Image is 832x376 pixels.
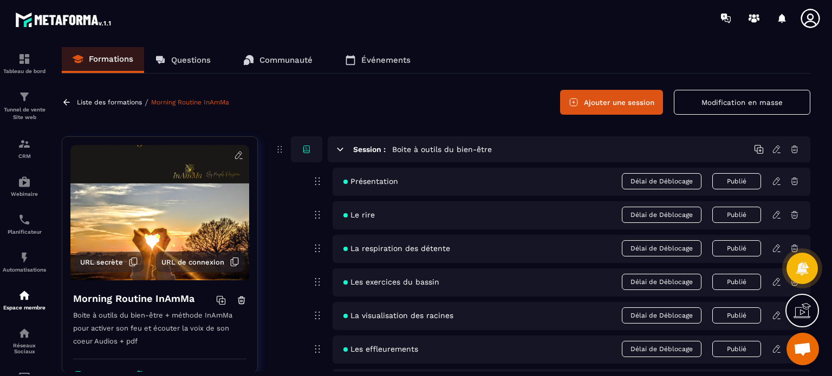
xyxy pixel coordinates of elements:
[343,345,418,353] span: Les effleurements
[343,278,439,286] span: Les exercices du bassin
[18,175,31,188] img: automations
[361,55,411,65] p: Événements
[622,307,701,324] span: Délai de Déblocage
[786,333,819,365] div: Ouvrir le chat
[89,54,133,64] p: Formations
[712,274,761,290] button: Publié
[18,52,31,65] img: formation
[622,173,701,189] span: Délai de Déblocage
[77,98,142,106] a: Liste des formations
[3,205,46,243] a: schedulerschedulerPlanificateur
[343,177,398,186] span: Présentation
[712,173,761,189] button: Publié
[151,98,229,106] a: Morning Routine InAmMa
[3,243,46,281] a: automationsautomationsAutomatisations
[343,244,450,253] span: La respiration des détente
[712,240,761,256] button: Publié
[712,341,761,357] button: Publié
[15,10,113,29] img: logo
[80,258,123,266] span: URL secrète
[232,47,323,73] a: Communauté
[622,207,701,223] span: Délai de Déblocage
[712,207,761,223] button: Publié
[674,90,810,115] button: Modification en masse
[18,289,31,302] img: automations
[343,311,453,320] span: La visualisation des racines
[161,258,224,266] span: URL de connexion
[18,213,31,226] img: scheduler
[3,319,46,362] a: social-networksocial-networkRéseaux Sociaux
[75,252,144,272] button: URL secrète
[145,97,148,108] span: /
[622,341,701,357] span: Délai de Déblocage
[70,145,249,280] img: background
[259,55,313,65] p: Communauté
[343,210,375,219] span: Le rire
[3,82,46,129] a: formationformationTunnel de vente Site web
[3,167,46,205] a: automationsautomationsWebinaire
[3,229,46,235] p: Planificateur
[171,55,211,65] p: Questions
[392,144,492,155] h5: Boite à outils du bien-être
[3,342,46,354] p: Réseaux Sociaux
[3,191,46,197] p: Webinaire
[560,90,663,115] button: Ajouter une session
[3,106,46,121] p: Tunnel de vente Site web
[622,240,701,256] span: Délai de Déblocage
[3,267,46,273] p: Automatisations
[3,305,46,311] p: Espace membre
[3,68,46,74] p: Tableau de bord
[712,307,761,324] button: Publié
[3,129,46,167] a: formationformationCRM
[18,251,31,264] img: automations
[3,153,46,159] p: CRM
[156,252,245,272] button: URL de connexion
[3,44,46,82] a: formationformationTableau de bord
[353,145,386,154] h6: Session :
[18,137,31,150] img: formation
[3,281,46,319] a: automationsautomationsEspace membre
[73,291,194,306] h4: Morning Routine InAmMa
[73,309,246,359] p: Boite à outils du bien-être + méthode InAmMa pour activer son feu et écouter la voix de son coeur...
[622,274,701,290] span: Délai de Déblocage
[62,47,144,73] a: Formations
[18,90,31,103] img: formation
[18,327,31,340] img: social-network
[144,47,222,73] a: Questions
[334,47,421,73] a: Événements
